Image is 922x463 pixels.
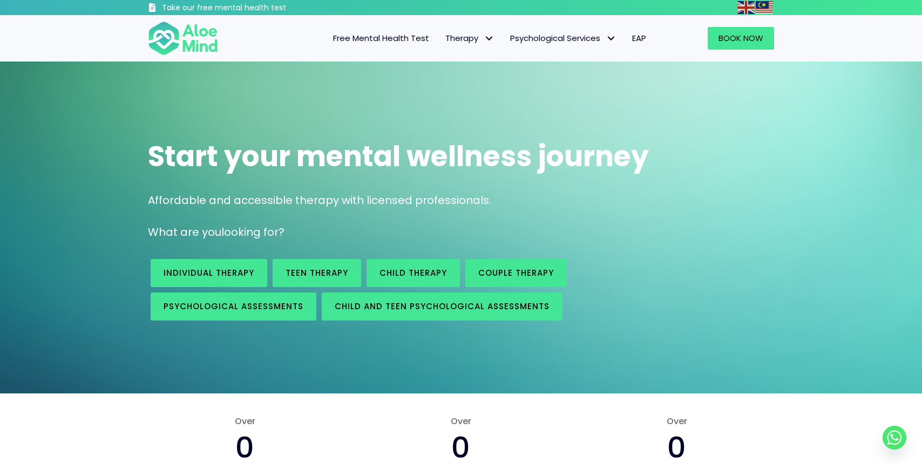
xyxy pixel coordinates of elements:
h3: Take our free mental health test [162,3,344,13]
span: Free Mental Health Test [333,32,429,44]
a: Child and Teen Psychological assessments [322,292,562,321]
a: Individual therapy [151,259,267,287]
p: Affordable and accessible therapy with licensed professionals. [148,193,774,208]
a: Book Now [708,27,774,50]
a: Psychological assessments [151,292,316,321]
img: Aloe mind Logo [148,21,218,56]
nav: Menu [232,27,654,50]
a: Psychological ServicesPsychological Services: submenu [502,27,624,50]
span: Teen Therapy [286,267,348,278]
span: Couple therapy [478,267,554,278]
span: Therapy: submenu [481,31,497,46]
span: Child Therapy [379,267,447,278]
span: looking for? [221,224,284,240]
a: Malay [756,1,774,13]
a: Child Therapy [367,259,460,287]
a: TherapyTherapy: submenu [437,27,502,50]
a: Couple therapy [465,259,567,287]
span: Therapy [445,32,494,44]
a: Teen Therapy [273,259,361,287]
img: ms [756,1,773,14]
span: Over [364,415,558,427]
span: Psychological Services [510,32,616,44]
img: en [737,1,755,14]
a: EAP [624,27,654,50]
span: Over [580,415,774,427]
span: Psychological assessments [164,301,303,312]
a: English [737,1,756,13]
a: Whatsapp [883,426,906,450]
span: Over [148,415,342,427]
span: Psychological Services: submenu [603,31,619,46]
a: Free Mental Health Test [325,27,437,50]
span: Start your mental wellness journey [148,137,649,176]
span: Individual therapy [164,267,254,278]
span: EAP [632,32,646,44]
span: Book Now [718,32,763,44]
span: What are you [148,224,221,240]
span: Child and Teen Psychological assessments [335,301,550,312]
a: Take our free mental health test [148,3,344,15]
